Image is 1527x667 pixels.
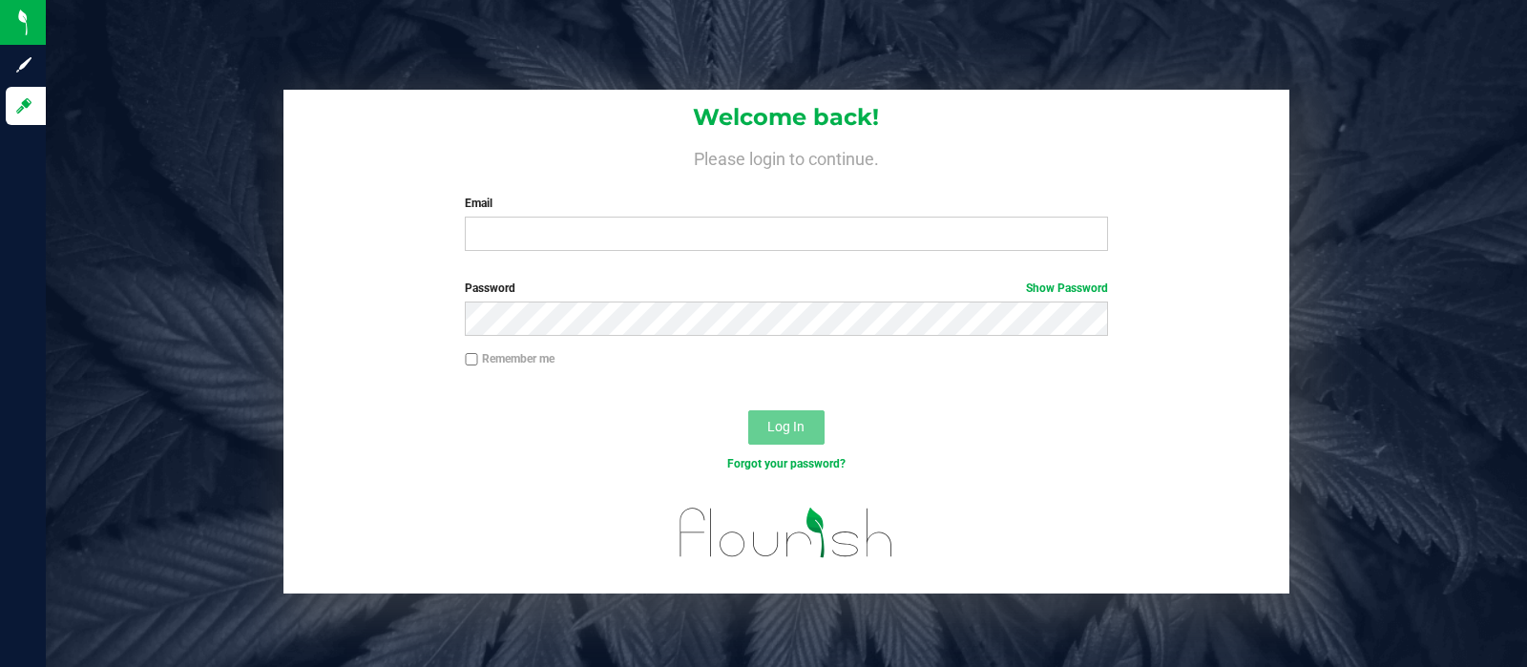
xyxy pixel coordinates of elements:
[14,55,33,74] inline-svg: Sign up
[727,457,846,470] a: Forgot your password?
[1026,281,1108,295] a: Show Password
[748,410,825,445] button: Log In
[283,145,1290,168] h4: Please login to continue.
[767,419,805,434] span: Log In
[465,195,1107,212] label: Email
[465,281,515,295] span: Password
[660,492,912,573] img: flourish_logo.svg
[283,105,1290,130] h1: Welcome back!
[14,96,33,115] inline-svg: Log in
[465,350,554,367] label: Remember me
[465,353,478,366] input: Remember me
